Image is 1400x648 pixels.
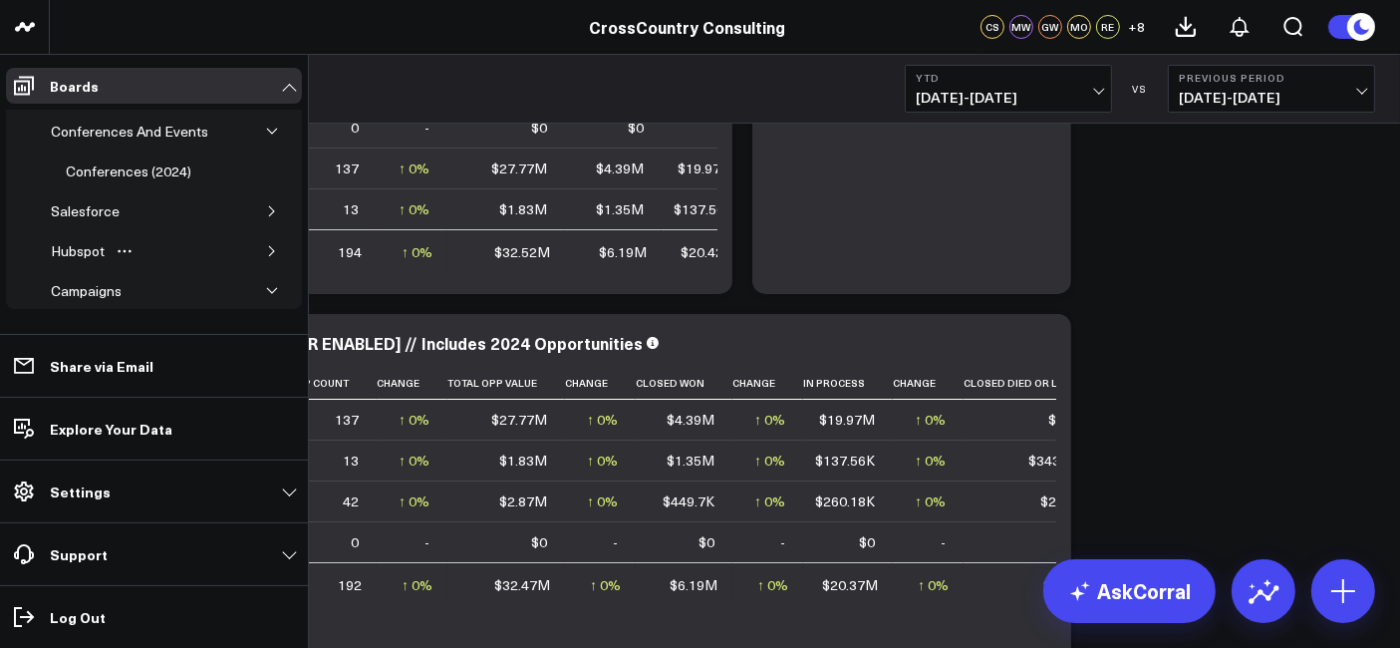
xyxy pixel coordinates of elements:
[399,199,429,219] div: ↑ 0%
[613,532,618,552] div: -
[916,72,1101,84] b: YTD
[915,491,946,511] div: ↑ 0%
[754,451,785,471] div: ↑ 0%
[599,242,647,262] div: $6.19M
[46,279,127,303] div: Campaigns
[491,410,547,430] div: $27.77M
[399,491,429,511] div: ↑ 0%
[1028,451,1088,471] div: $343.73K
[531,118,547,138] div: $0
[491,159,547,178] div: $27.77M
[587,451,618,471] div: ↑ 0%
[399,159,429,178] div: ↑ 0%
[1179,72,1364,84] b: Previous Period
[110,243,140,259] button: Open board menu
[402,242,432,262] div: ↑ 0%
[590,575,621,595] div: ↑ 0%
[893,367,964,400] th: Change
[90,332,643,354] div: Source x Stage [DATE FILTER ENABLED] // Includes 2024 Opportunities
[1122,83,1158,95] div: VS
[399,451,429,471] div: ↑ 0%
[50,484,111,499] p: Settings
[1125,15,1149,39] button: +8
[38,112,251,152] a: Conferences And EventsOpen board menu
[754,491,785,511] div: ↑ 0%
[46,239,110,263] div: Hubspot
[38,191,162,231] a: SalesforceOpen board menu
[859,532,875,552] div: $0
[1009,15,1033,39] div: MW
[757,575,788,595] div: ↑ 0%
[46,199,125,223] div: Salesforce
[50,78,99,94] p: Boards
[678,159,733,178] div: $19.97M
[53,152,234,191] a: Conferences (2024)Open board menu
[50,546,108,562] p: Support
[918,575,949,595] div: ↑ 0%
[815,451,875,471] div: $137.56K
[335,410,359,430] div: 137
[941,532,946,552] div: -
[343,491,359,511] div: 42
[1129,20,1146,34] span: + 8
[674,199,733,219] div: $137.56K
[1040,491,1088,511] div: $2.16M
[38,231,147,271] a: HubspotOpen board menu
[596,199,644,219] div: $1.35M
[402,575,432,595] div: ↑ 0%
[587,491,618,511] div: ↑ 0%
[667,410,714,430] div: $4.39M
[499,491,547,511] div: $2.87M
[494,242,550,262] div: $32.52M
[590,16,786,38] a: CrossCountry Consulting
[424,118,429,138] div: -
[447,367,565,400] th: Total Opp Value
[6,599,302,635] a: Log Out
[754,410,785,430] div: ↑ 0%
[38,271,164,311] a: CampaignsOpen board menu
[61,160,196,183] div: Conferences (2024)
[628,118,644,138] div: $0
[699,532,714,552] div: $0
[399,410,429,430] div: ↑ 0%
[50,609,106,625] p: Log Out
[1179,90,1364,106] span: [DATE] - [DATE]
[499,451,547,471] div: $1.83M
[343,451,359,471] div: 13
[289,367,377,400] th: Opp Count
[905,65,1112,113] button: YTD[DATE]-[DATE]
[780,532,785,552] div: -
[335,159,359,178] div: 137
[1048,410,1088,430] div: $3.4M
[499,199,547,219] div: $1.83M
[351,532,359,552] div: 0
[803,367,893,400] th: In Process
[670,575,717,595] div: $6.19M
[815,491,875,511] div: $260.18K
[980,15,1004,39] div: CS
[424,532,429,552] div: -
[636,367,732,400] th: Closed Won
[915,451,946,471] div: ↑ 0%
[822,575,878,595] div: $20.37M
[531,532,547,552] div: $0
[732,367,803,400] th: Change
[50,358,153,374] p: Share via Email
[587,410,618,430] div: ↑ 0%
[819,410,875,430] div: $19.97M
[681,242,736,262] div: $20.42M
[351,118,359,138] div: 0
[1038,15,1062,39] div: GW
[1043,559,1216,623] a: AskCorral
[1067,15,1091,39] div: MO
[1096,15,1120,39] div: RE
[596,159,644,178] div: $4.39M
[338,242,362,262] div: 194
[494,575,550,595] div: $32.47M
[915,410,946,430] div: ↑ 0%
[338,575,362,595] div: 192
[1168,65,1375,113] button: Previous Period[DATE]-[DATE]
[964,367,1106,400] th: Closed Died Or Lost
[377,367,447,400] th: Change
[667,451,714,471] div: $1.35M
